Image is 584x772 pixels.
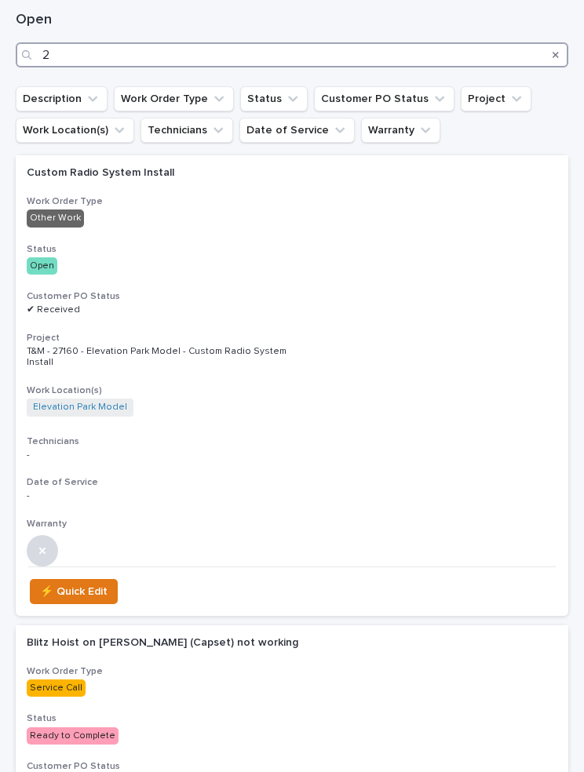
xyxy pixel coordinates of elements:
input: Search [16,42,568,67]
h3: Status [27,712,557,725]
h3: Work Location(s) [27,384,557,397]
div: Service Call [27,679,86,697]
h3: Work Order Type [27,195,557,208]
button: Description [16,86,108,111]
button: Status [240,86,308,111]
p: - [27,450,301,461]
h1: Open [16,11,568,30]
button: Work Order Type [114,86,234,111]
span: ⚡ Quick Edit [40,582,108,601]
button: Technicians [141,118,233,143]
a: Custom Radio System InstallWork Order TypeOther WorkStatusOpenCustomer PO Status✔ ReceivedProject... [16,155,568,616]
p: T&M - 27160 - Elevation Park Model - Custom Radio System Install [27,346,301,369]
div: Ready to Complete [27,727,119,745]
p: ✔ Received [27,304,301,315]
div: Open [27,257,57,275]
p: Custom Radio System Install [27,166,301,180]
div: Other Work [27,209,84,227]
a: Elevation Park Model [33,402,127,413]
p: Blitz Hoist on [PERSON_NAME] (Capset) not working [27,636,301,650]
h3: Status [27,243,557,256]
button: Work Location(s) [16,118,134,143]
h3: Project [27,332,557,344]
h3: Date of Service [27,476,557,489]
button: Date of Service [239,118,355,143]
h3: Warranty [27,518,557,530]
h3: Customer PO Status [27,290,557,303]
button: Warranty [361,118,440,143]
h3: Work Order Type [27,665,557,678]
button: Customer PO Status [314,86,454,111]
p: - [27,490,301,501]
button: ⚡ Quick Edit [30,579,118,604]
h3: Technicians [27,435,557,448]
button: Project [461,86,531,111]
